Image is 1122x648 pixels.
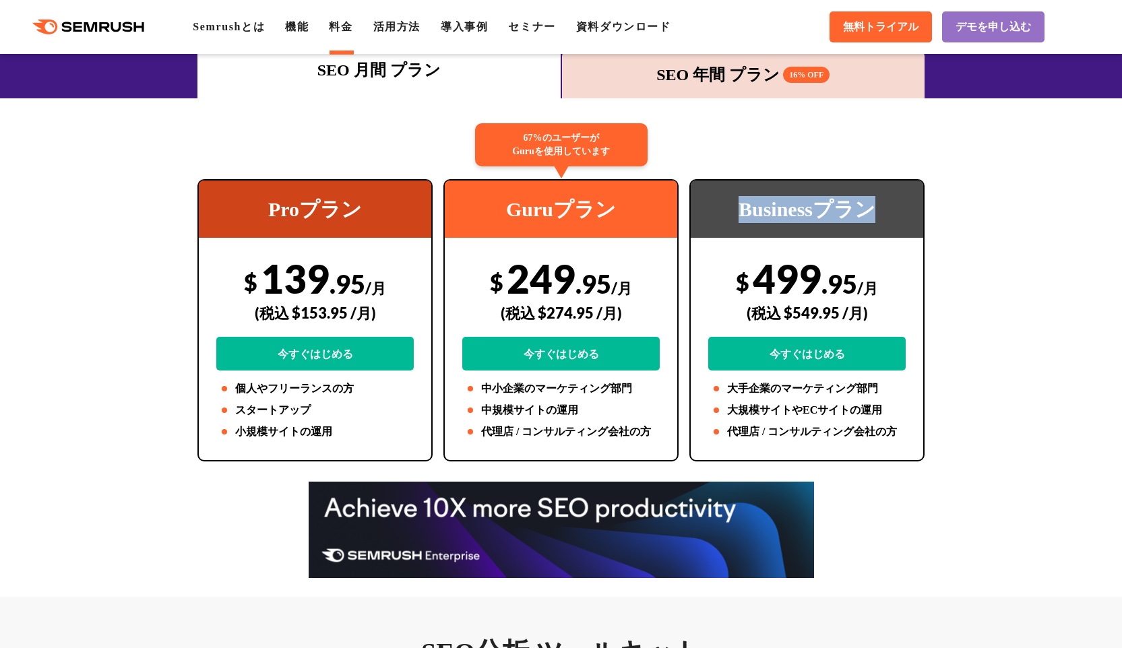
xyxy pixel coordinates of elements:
a: 今すぐはじめる [216,337,414,370]
div: (税込 $549.95 /月) [708,289,906,337]
a: 資料ダウンロード [576,21,671,32]
div: (税込 $153.95 /月) [216,289,414,337]
a: セミナー [508,21,555,32]
div: 67%のユーザーが Guruを使用しています [475,123,648,166]
a: デモを申し込む [942,11,1045,42]
span: .95 [575,268,611,299]
a: 機能 [285,21,309,32]
div: 139 [216,255,414,370]
a: 料金 [329,21,352,32]
span: デモを申し込む [956,20,1031,34]
a: 無料トライアル [830,11,932,42]
div: Businessプラン [691,181,923,238]
li: スタートアップ [216,402,414,418]
li: 代理店 / コンサルティング会社の方 [462,424,660,440]
a: 今すぐはじめる [462,337,660,370]
span: .95 [821,268,857,299]
a: 今すぐはじめる [708,337,906,370]
li: 小規模サイトの運用 [216,424,414,440]
div: SEO 月間 プラン [204,58,554,82]
li: 代理店 / コンサルティング会社の方 [708,424,906,440]
span: $ [490,268,503,296]
div: Proプラン [199,181,431,238]
li: 個人やフリーランスの方 [216,381,414,397]
a: Semrushとは [193,21,265,32]
span: .95 [330,268,365,299]
div: (税込 $274.95 /月) [462,289,660,337]
li: 大規模サイトやECサイトの運用 [708,402,906,418]
span: $ [736,268,749,296]
li: 中小企業のマーケティング部門 [462,381,660,397]
span: 無料トライアル [843,20,918,34]
div: SEO 年間 プラン [569,63,918,87]
span: /月 [365,279,386,297]
div: 249 [462,255,660,370]
div: 499 [708,255,906,370]
li: 大手企業のマーケティング部門 [708,381,906,397]
div: Guruプラン [445,181,677,238]
span: 16% OFF [783,67,830,83]
a: 活用方法 [373,21,420,32]
span: $ [244,268,257,296]
li: 中規模サイトの運用 [462,402,660,418]
span: /月 [611,279,632,297]
span: /月 [857,279,878,297]
a: 導入事例 [441,21,488,32]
